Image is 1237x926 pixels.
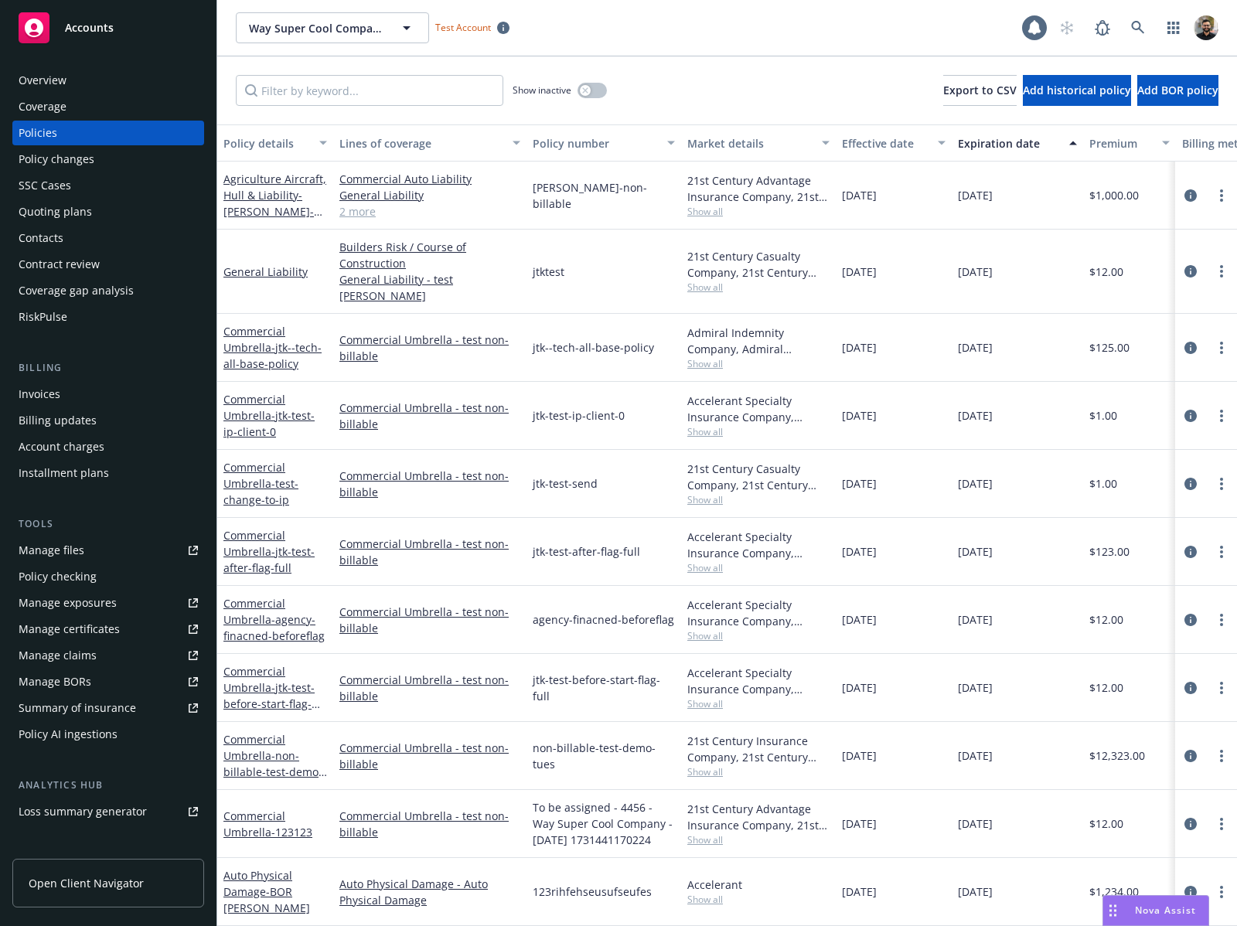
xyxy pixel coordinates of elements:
a: Commercial Umbrella [223,460,298,507]
div: Policy AI ingestions [19,722,118,747]
span: - non-billable-test-demo-tues [223,748,327,795]
span: $125.00 [1089,339,1130,356]
a: circleInformation [1181,747,1200,765]
span: Show all [687,493,830,506]
a: more [1212,815,1231,833]
a: Coverage gap analysis [12,278,204,303]
span: Show all [687,205,830,218]
a: Invoices [12,382,204,407]
span: jtk-test-ip-client-0 [533,407,625,424]
span: $1,000.00 [1089,187,1139,203]
div: Effective date [842,135,929,151]
a: Builders Risk / Course of Construction [339,239,520,271]
div: Manage claims [19,643,97,668]
span: jtk--tech-all-base-policy [533,339,654,356]
div: Coverage gap analysis [19,278,134,303]
a: RiskPulse [12,305,204,329]
span: $12.00 [1089,264,1123,280]
a: Installment plans [12,461,204,485]
div: Billing [12,360,204,376]
span: Nova Assist [1135,904,1196,917]
span: $12.00 [1089,815,1123,832]
a: more [1212,611,1231,629]
div: Account charges [19,434,104,459]
span: [DATE] [958,264,993,280]
span: [DATE] [958,407,993,424]
img: photo [1194,15,1218,40]
span: Accounts [65,22,114,34]
span: agency-finacned-beforeflag [533,611,674,628]
div: Billing updates [19,408,97,433]
div: SSC Cases [19,173,71,198]
span: - 123123 [271,825,312,839]
button: Way Super Cool Company [236,12,429,43]
span: Show all [687,697,830,710]
div: Manage BORs [19,669,91,694]
span: jtk-test-send [533,475,598,492]
span: [DATE] [958,747,993,764]
a: Contract review [12,252,204,277]
span: To be assigned - 4456 - Way Super Cool Company - [DATE] 1731441170224 [533,799,675,848]
span: Show all [687,425,830,438]
span: - jtk--tech-all-base-policy [223,340,322,371]
div: 21st Century Casualty Company, 21st Century Insurance Group, Amwins [687,248,830,281]
div: Lines of coverage [339,135,503,151]
div: Market details [687,135,813,151]
a: Commercial Umbrella [223,809,312,839]
button: Policy details [217,124,333,162]
a: Commercial Umbrella [223,664,315,727]
div: Policy changes [19,147,94,172]
a: Overview [12,68,204,93]
div: Accelerant [687,877,830,893]
span: Show inactive [513,83,571,97]
div: 21st Century Insurance Company, 21st Century Insurance Group [687,733,830,765]
a: circleInformation [1181,543,1200,561]
span: [DATE] [842,611,877,628]
div: Policy number [533,135,658,151]
a: Manage claims [12,643,204,668]
span: $12.00 [1089,679,1123,696]
a: SSC Cases [12,173,204,198]
span: [DATE] [842,815,877,832]
span: [PERSON_NAME]-non-billable [533,179,675,212]
a: circleInformation [1181,186,1200,205]
span: 123rihfehseusufseufes [533,883,652,900]
a: Commercial Auto Liability [339,171,520,187]
div: Policies [19,121,57,145]
a: more [1212,475,1231,493]
span: [DATE] [842,475,877,492]
a: General Liability - test [PERSON_NAME] [339,271,520,304]
span: $1,234.00 [1089,883,1139,900]
div: Manage certificates [19,617,120,642]
div: Accelerant Specialty Insurance Company, Accelerant [687,529,830,561]
a: Policy changes [12,147,204,172]
button: Policy number [526,124,681,162]
a: Contacts [12,226,204,250]
button: Effective date [836,124,952,162]
a: 2 more [339,203,520,220]
span: Export to CSV [943,83,1017,97]
button: Export to CSV [943,75,1017,106]
a: circleInformation [1181,883,1200,901]
button: Add historical policy [1023,75,1131,106]
a: Switch app [1158,12,1189,43]
a: Commercial Umbrella - test non-billable [339,332,520,364]
span: $1.00 [1089,407,1117,424]
a: Commercial Umbrella [223,528,315,575]
span: Open Client Navigator [29,875,144,891]
div: Invoices [19,382,60,407]
a: Commercial Umbrella - test non-billable [339,604,520,636]
span: $12,323.00 [1089,747,1145,764]
a: Commercial Umbrella [223,732,322,795]
a: circleInformation [1181,475,1200,493]
span: Show all [687,357,830,370]
div: Drag to move [1103,896,1123,925]
a: Manage files [12,538,204,563]
a: Commercial Umbrella - test non-billable [339,468,520,500]
div: Accelerant Specialty Insurance Company, Accelerant [687,597,830,629]
span: Show all [687,765,830,778]
button: Premium [1083,124,1176,162]
button: Add BOR policy [1137,75,1218,106]
span: [DATE] [958,815,993,832]
a: Start snowing [1051,12,1082,43]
